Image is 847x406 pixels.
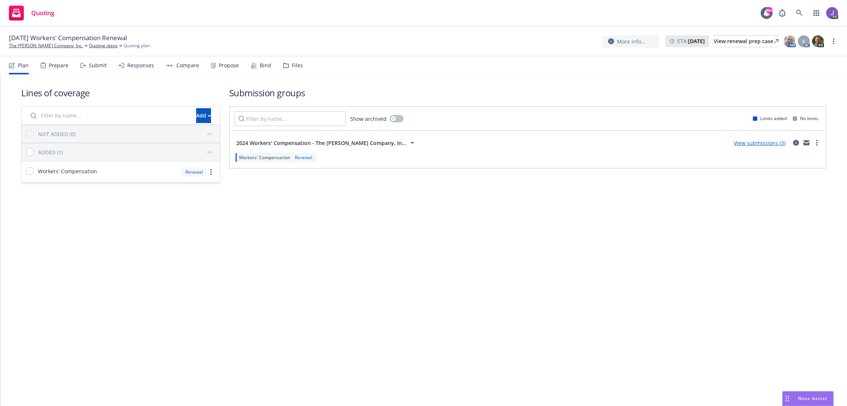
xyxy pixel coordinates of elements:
button: 2024 Workers' Compensation - The [PERSON_NAME] Company, In... [234,135,419,150]
img: photo [826,7,838,19]
div: Submit [89,62,107,68]
div: Compare [176,62,199,68]
div: Plan [18,62,29,68]
div: 99+ [766,7,773,14]
button: Nova Assist [782,391,834,406]
span: Workers' Compensation [38,167,97,175]
div: Files [292,62,303,68]
a: View submissions (3) [734,139,786,146]
h1: Lines of coverage [21,87,220,99]
span: ETA : [677,37,705,45]
div: View renewal prep case [714,36,779,47]
a: more [829,37,838,46]
a: Switch app [809,6,824,20]
span: Workers' Compensation [239,154,290,161]
div: No limits [793,115,818,122]
a: View renewal prep case [714,35,779,47]
div: Limits added [753,115,787,122]
span: More info... [617,38,646,45]
img: photo [784,35,796,47]
span: Quoting [31,10,54,16]
a: Report a Bug [775,6,790,20]
button: Add [196,108,211,123]
a: mail [802,138,811,147]
strong: [DATE] [688,38,705,45]
div: Bind [260,62,271,68]
span: Show archived [350,115,387,123]
span: [DATE] Workers' Compensation Renewal [9,33,127,42]
div: Prepare [49,62,68,68]
button: More info... [602,35,659,48]
input: Filter by name... [234,111,346,126]
h1: Submission groups [229,87,826,99]
button: NOT ADDED (0) [38,128,215,140]
a: Quoting plans [89,42,118,49]
span: 2024 Workers' Compensation - The [PERSON_NAME] Company, In... [236,139,406,147]
a: more [207,168,215,177]
div: Propose [219,62,239,68]
span: Quoting plan [124,42,150,49]
span: Nova Assist [798,395,827,402]
span: S [802,38,805,45]
div: Drag to move [783,391,792,406]
a: circleInformation [792,138,800,147]
a: Search [792,6,807,20]
img: photo [812,35,824,47]
div: NOT ADDED (0) [38,130,76,138]
input: Filter by name... [26,108,192,123]
a: The [PERSON_NAME] Company, Inc. [9,42,83,49]
a: more [812,138,821,147]
div: ADDED (1) [38,148,63,156]
div: Add [196,109,211,123]
div: Renewal [293,154,314,161]
div: Responses [127,62,154,68]
div: Renewal [182,167,207,177]
a: Quoting [6,3,57,23]
button: ADDED (1) [38,146,215,158]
